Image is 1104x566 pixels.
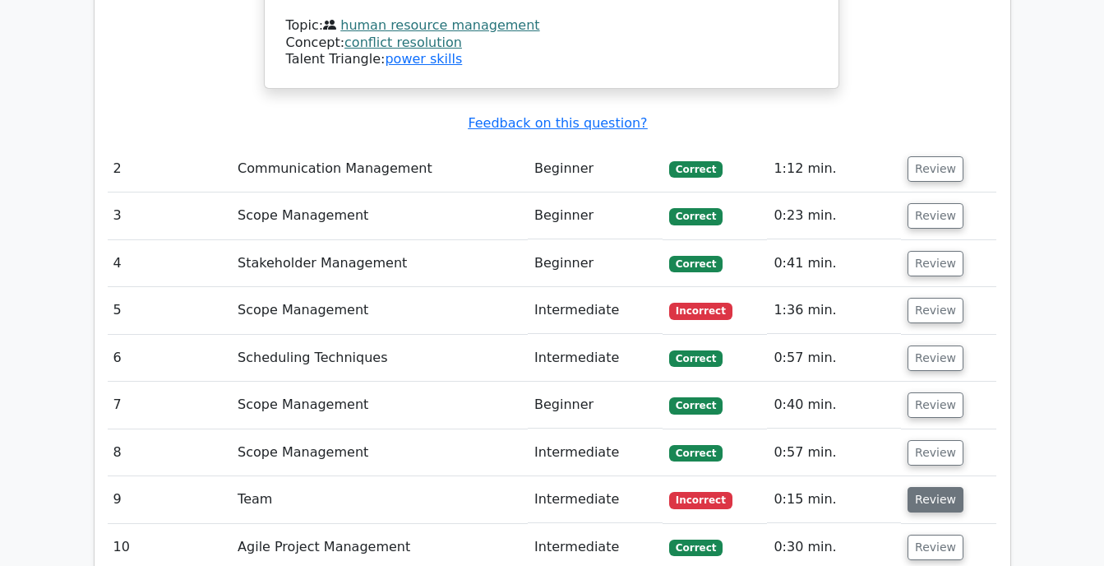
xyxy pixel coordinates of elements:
td: 5 [107,287,232,334]
td: 0:57 min. [767,335,901,382]
span: Correct [669,208,723,225]
td: Beginner [528,146,663,193]
td: Beginner [528,240,663,287]
td: 1:12 min. [767,146,901,193]
td: 0:15 min. [767,476,901,523]
td: 1:36 min. [767,287,901,334]
span: Correct [669,540,723,556]
button: Review [908,203,963,229]
td: 8 [107,429,232,476]
button: Review [908,392,963,418]
td: 4 [107,240,232,287]
td: Team [231,476,528,523]
span: Correct [669,397,723,414]
span: Correct [669,350,723,367]
button: Review [908,346,963,371]
a: human resource management [340,17,539,33]
td: Scheduling Techniques [231,335,528,382]
td: Communication Management [231,146,528,193]
td: 0:40 min. [767,382,901,429]
div: Talent Triangle: [286,17,817,68]
td: Beginner [528,382,663,429]
td: Intermediate [528,287,663,334]
div: Concept: [286,35,817,52]
td: Intermediate [528,429,663,476]
td: Stakeholder Management [231,240,528,287]
td: 9 [107,476,232,523]
button: Review [908,298,963,323]
td: Scope Management [231,382,528,429]
td: 0:57 min. [767,429,901,476]
button: Review [908,535,963,560]
span: Correct [669,161,723,178]
td: 0:41 min. [767,240,901,287]
td: 2 [107,146,232,193]
td: Intermediate [528,335,663,382]
td: 7 [107,382,232,429]
div: Topic: [286,17,817,35]
a: conflict resolution [344,35,462,50]
a: power skills [385,51,462,67]
span: Correct [669,256,723,272]
td: Beginner [528,193,663,239]
td: 0:23 min. [767,193,901,239]
button: Review [908,487,963,513]
td: Scope Management [231,429,528,476]
span: Incorrect [669,303,732,319]
button: Review [908,251,963,276]
span: Correct [669,445,723,462]
td: Scope Management [231,193,528,239]
span: Incorrect [669,492,732,508]
td: 6 [107,335,232,382]
td: 3 [107,193,232,239]
a: Feedback on this question? [468,115,647,131]
td: Intermediate [528,476,663,523]
td: Scope Management [231,287,528,334]
button: Review [908,156,963,182]
button: Review [908,440,963,466]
